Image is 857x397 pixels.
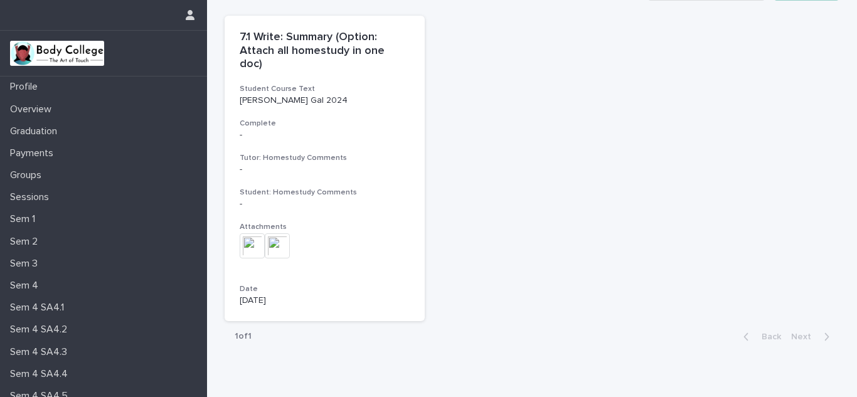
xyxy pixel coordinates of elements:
p: Sessions [5,191,59,203]
h3: Attachments [240,222,410,232]
p: Sem 1 [5,213,45,225]
h3: Student: Homestudy Comments [240,188,410,198]
p: Sem 2 [5,236,48,248]
button: Next [786,331,839,342]
h3: Student Course Text [240,84,410,94]
p: [DATE] [240,295,410,306]
p: Sem 4 SA4.2 [5,324,77,336]
img: xvtzy2PTuGgGH0xbwGb2 [10,41,104,66]
span: Next [791,332,819,341]
p: 1 of 1 [225,321,262,352]
span: Back [754,332,781,341]
p: Overview [5,103,61,115]
p: - [240,130,410,140]
h3: Tutor: Homestudy Comments [240,153,410,163]
button: Back [733,331,786,342]
p: Sem 4 [5,280,48,292]
a: 7.1 Write: Summary (Option: Attach all homestudy in one doc)Student Course Text[PERSON_NAME] Gal ... [225,16,425,321]
p: Sem 3 [5,258,48,270]
p: Sem 4 SA4.1 [5,302,74,314]
p: Sem 4 SA4.4 [5,368,78,380]
h3: Date [240,284,410,294]
p: Graduation [5,125,67,137]
p: 7.1 Write: Summary (Option: Attach all homestudy in one doc) [240,31,410,71]
p: Profile [5,81,48,93]
p: [PERSON_NAME] Gal 2024 [240,95,410,106]
div: - [240,164,410,175]
h3: Complete [240,119,410,129]
div: - [240,199,410,209]
p: Payments [5,147,63,159]
p: Groups [5,169,51,181]
p: Sem 4 SA4.3 [5,346,77,358]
